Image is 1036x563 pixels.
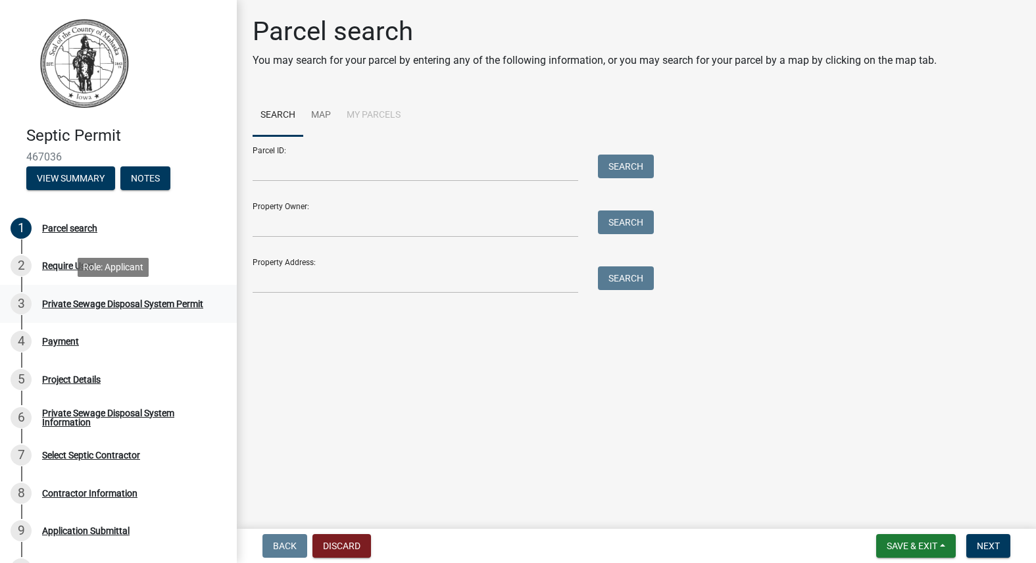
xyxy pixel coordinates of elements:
[26,166,115,190] button: View Summary
[42,451,140,460] div: Select Septic Contractor
[876,534,956,558] button: Save & Exit
[120,166,170,190] button: Notes
[26,126,226,145] h4: Septic Permit
[120,174,170,184] wm-modal-confirm: Notes
[42,408,216,427] div: Private Sewage Disposal System Information
[42,299,203,308] div: Private Sewage Disposal System Permit
[977,541,1000,551] span: Next
[11,255,32,276] div: 2
[11,520,32,541] div: 9
[42,224,97,233] div: Parcel search
[11,293,32,314] div: 3
[253,53,937,68] p: You may search for your parcel by entering any of the following information, or you may search fo...
[42,526,130,535] div: Application Submittal
[26,151,210,163] span: 467036
[11,369,32,390] div: 5
[26,14,143,112] img: Mahaska County, Iowa
[312,534,371,558] button: Discard
[966,534,1010,558] button: Next
[303,95,339,137] a: Map
[42,337,79,346] div: Payment
[26,174,115,184] wm-modal-confirm: Summary
[598,210,654,234] button: Search
[11,218,32,239] div: 1
[11,483,32,504] div: 8
[11,331,32,352] div: 4
[598,155,654,178] button: Search
[273,541,297,551] span: Back
[42,261,93,270] div: Require User
[598,266,654,290] button: Search
[887,541,937,551] span: Save & Exit
[42,489,137,498] div: Contractor Information
[253,16,937,47] h1: Parcel search
[42,375,101,384] div: Project Details
[78,258,149,277] div: Role: Applicant
[262,534,307,558] button: Back
[253,95,303,137] a: Search
[11,445,32,466] div: 7
[11,407,32,428] div: 6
